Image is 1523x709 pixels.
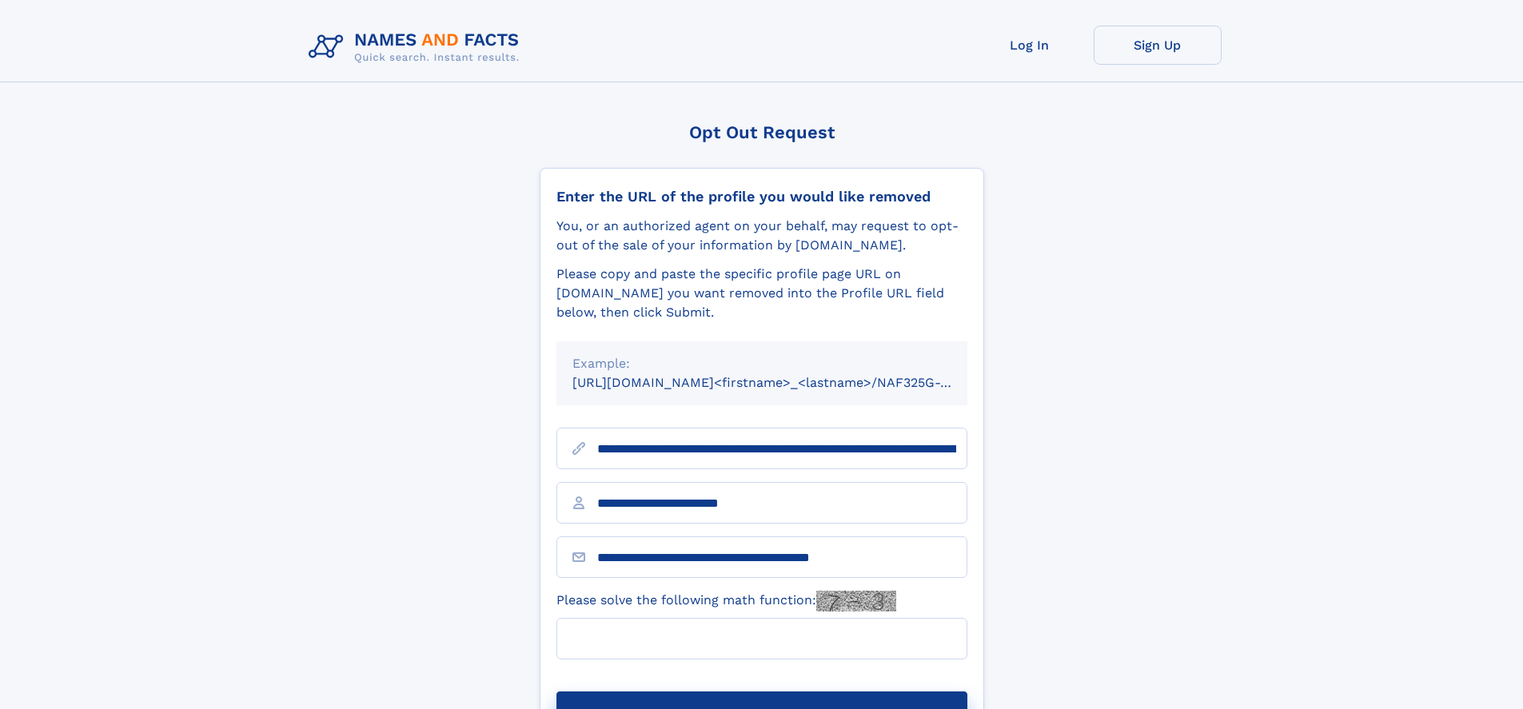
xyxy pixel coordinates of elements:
a: Log In [966,26,1094,65]
div: Opt Out Request [540,122,984,142]
div: Example: [572,354,951,373]
label: Please solve the following math function: [556,591,896,611]
div: You, or an authorized agent on your behalf, may request to opt-out of the sale of your informatio... [556,217,967,255]
div: Enter the URL of the profile you would like removed [556,188,967,205]
a: Sign Up [1094,26,1222,65]
div: Please copy and paste the specific profile page URL on [DOMAIN_NAME] you want removed into the Pr... [556,265,967,322]
img: Logo Names and Facts [302,26,532,69]
small: [URL][DOMAIN_NAME]<firstname>_<lastname>/NAF325G-xxxxxxxx [572,375,998,390]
